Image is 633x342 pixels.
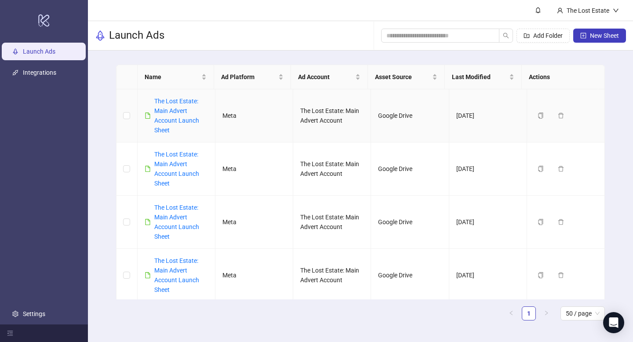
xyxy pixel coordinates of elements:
a: Settings [23,310,45,317]
a: The Lost Estate: Main Advert Account Launch Sheet [154,204,199,240]
a: The Lost Estate: Main Advert Account Launch Sheet [154,151,199,187]
span: delete [558,166,564,172]
span: Asset Source [375,72,430,82]
td: Google Drive [371,142,449,196]
li: Previous Page [504,306,518,320]
span: file [145,113,151,119]
button: Add Folder [517,29,570,43]
th: Ad Platform [214,65,291,89]
span: down [613,7,619,14]
span: Add Folder [533,32,563,39]
h3: Launch Ads [109,29,164,43]
span: search [503,33,509,39]
td: Meta [215,196,293,249]
span: Name [145,72,200,82]
span: copy [538,219,544,225]
span: plus-square [580,33,586,39]
span: menu-fold [7,330,13,336]
td: The Lost Estate: Main Advert Account [293,249,371,302]
a: 1 [522,307,535,320]
th: Asset Source [368,65,445,89]
a: The Lost Estate: Main Advert Account Launch Sheet [154,98,199,134]
td: [DATE] [449,249,527,302]
span: 50 / page [566,307,600,320]
span: file [145,272,151,278]
td: Meta [215,142,293,196]
button: New Sheet [573,29,626,43]
td: Google Drive [371,249,449,302]
span: right [544,310,549,316]
span: rocket [95,30,105,41]
button: right [539,306,553,320]
td: The Lost Estate: Main Advert Account [293,89,371,142]
div: Open Intercom Messenger [603,312,624,333]
span: copy [538,272,544,278]
button: left [504,306,518,320]
span: folder-add [524,33,530,39]
span: copy [538,166,544,172]
th: Name [138,65,215,89]
td: [DATE] [449,196,527,249]
span: user [557,7,563,14]
td: [DATE] [449,89,527,142]
div: The Lost Estate [563,6,613,15]
th: Last Modified [445,65,522,89]
span: delete [558,113,564,119]
span: copy [538,113,544,119]
td: The Lost Estate: Main Advert Account [293,142,371,196]
td: Meta [215,89,293,142]
a: Integrations [23,69,56,76]
span: left [509,310,514,316]
th: Ad Account [291,65,368,89]
a: The Lost Estate: Main Advert Account Launch Sheet [154,257,199,293]
div: Page Size [560,306,605,320]
td: Google Drive [371,89,449,142]
td: Meta [215,249,293,302]
li: Next Page [539,306,553,320]
span: Last Modified [452,72,507,82]
span: New Sheet [590,32,619,39]
td: [DATE] [449,142,527,196]
li: 1 [522,306,536,320]
span: delete [558,272,564,278]
td: The Lost Estate: Main Advert Account [293,196,371,249]
span: delete [558,219,564,225]
span: bell [535,7,541,13]
a: Launch Ads [23,48,55,55]
span: file [145,166,151,172]
span: Ad Platform [221,72,276,82]
span: Ad Account [298,72,353,82]
td: Google Drive [371,196,449,249]
span: file [145,219,151,225]
th: Actions [522,65,599,89]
